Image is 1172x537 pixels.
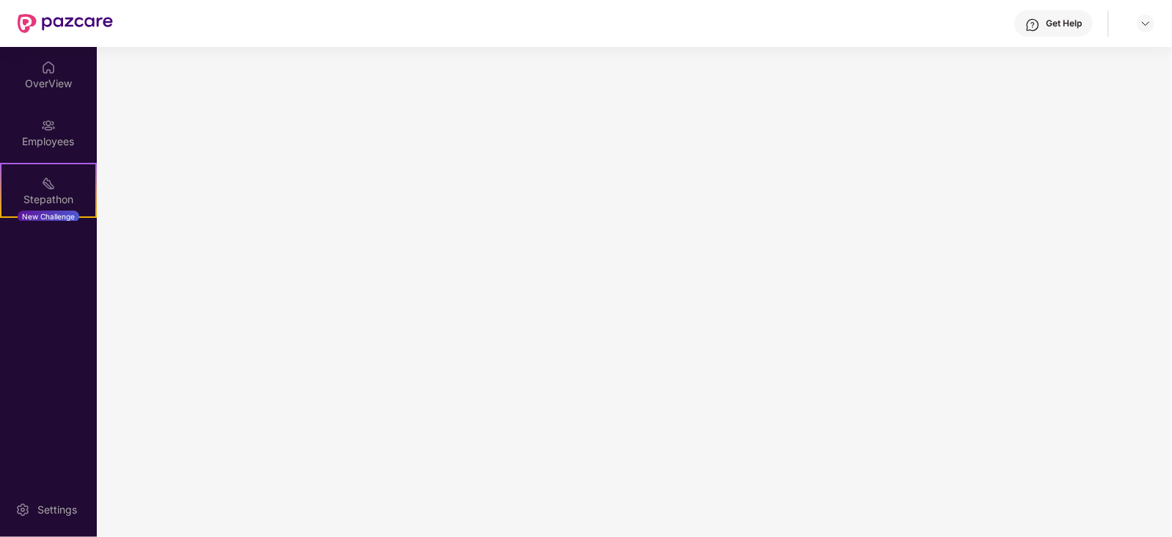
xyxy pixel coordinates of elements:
img: svg+xml;base64,PHN2ZyBpZD0iRHJvcGRvd24tMzJ4MzIiIHhtbG5zPSJodHRwOi8vd3d3LnczLm9yZy8yMDAwL3N2ZyIgd2... [1140,18,1151,29]
img: svg+xml;base64,PHN2ZyBpZD0iSG9tZSIgeG1sbnM9Imh0dHA6Ly93d3cudzMub3JnLzIwMDAvc3ZnIiB3aWR0aD0iMjAiIG... [41,60,56,75]
div: Stepathon [1,192,95,207]
div: Get Help [1046,18,1082,29]
img: svg+xml;base64,PHN2ZyBpZD0iSGVscC0zMngzMiIgeG1sbnM9Imh0dHA6Ly93d3cudzMub3JnLzIwMDAvc3ZnIiB3aWR0aD... [1025,18,1040,32]
img: svg+xml;base64,PHN2ZyBpZD0iU2V0dGluZy0yMHgyMCIgeG1sbnM9Imh0dHA6Ly93d3cudzMub3JnLzIwMDAvc3ZnIiB3aW... [15,503,30,517]
div: New Challenge [18,211,79,222]
div: Settings [33,503,81,517]
img: svg+xml;base64,PHN2ZyBpZD0iRW1wbG95ZWVzIiB4bWxucz0iaHR0cDovL3d3dy53My5vcmcvMjAwMC9zdmciIHdpZHRoPS... [41,118,56,133]
img: New Pazcare Logo [18,14,113,33]
img: svg+xml;base64,PHN2ZyB4bWxucz0iaHR0cDovL3d3dy53My5vcmcvMjAwMC9zdmciIHdpZHRoPSIyMSIgaGVpZ2h0PSIyMC... [41,176,56,191]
